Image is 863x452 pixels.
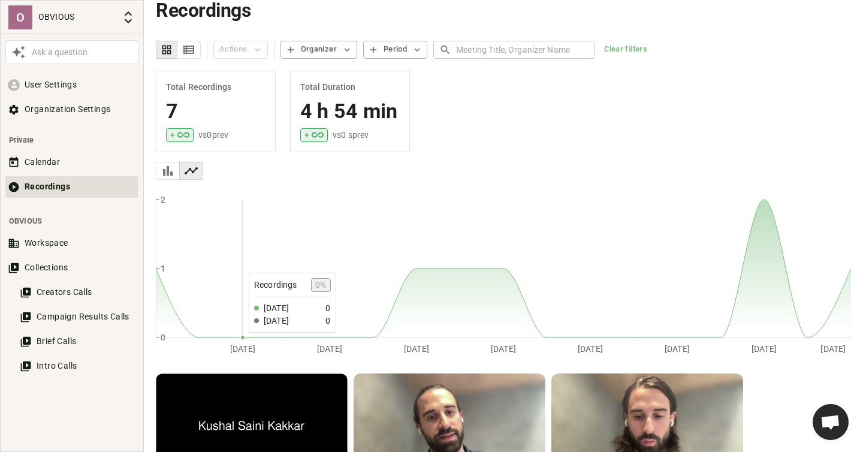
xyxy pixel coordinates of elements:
p: vs 0 s prev [333,129,369,141]
tspan: [DATE] [404,343,429,353]
button: Creators Calls [17,281,138,303]
button: Awesile Icon [8,42,29,62]
h6: Total Recordings [166,81,265,94]
button: Workspace [5,232,138,254]
button: Recordings [5,176,138,198]
h4: 7 [166,99,265,124]
button: Organization Settings [5,98,138,120]
tspan: [DATE] [752,343,777,353]
tspan: [DATE] [491,343,516,353]
tspan: [DATE] [230,343,255,353]
button: Intro Calls [17,355,138,377]
a: Ouvrir le chat [813,404,849,440]
button: Collections [5,257,138,279]
button: Period [363,41,427,59]
div: Ask a question [29,46,135,59]
input: Meeting Title, Organizer Name [456,38,595,61]
button: Brief Calls [17,330,138,352]
p: + [170,129,175,141]
p: OBVIOUS [38,11,116,23]
tspan: 2 [161,194,165,204]
tspan: [DATE] [317,343,342,353]
button: Clear filters [601,41,650,59]
tspan: [DATE] [820,343,846,353]
div: Period [384,43,407,56]
button: Calendar [5,151,138,173]
li: Private [5,129,138,151]
div: Organizer [301,43,337,56]
button: Organizer [280,41,357,59]
tspan: [DATE] [578,343,603,353]
p: + [304,129,309,141]
p: vs 0 prev [198,129,228,141]
h4: 4 h 54 min [300,99,400,124]
tspan: [DATE] [665,343,690,353]
tspan: 0 [161,332,165,342]
li: OBVIOUS [5,210,138,232]
button: Campaign Results Calls [17,306,138,328]
tspan: 1 [161,263,165,273]
h6: Total Duration [300,81,400,94]
button: User Settings [5,74,138,96]
div: O [8,5,32,29]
